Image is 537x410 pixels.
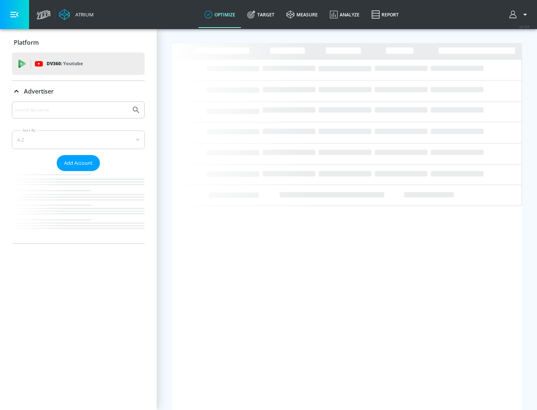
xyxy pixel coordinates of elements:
[519,25,530,29] span: v 4.19.0
[64,159,92,167] span: Add Account
[12,171,145,243] nav: list of Advertiser
[14,38,39,47] p: Platform
[47,60,83,68] p: DV360:
[241,1,280,28] a: Target
[198,1,241,28] a: optimize
[365,1,405,28] a: Report
[12,81,145,102] div: Advertiser
[324,1,365,28] a: Analyze
[63,60,83,67] p: Youtube
[24,87,54,95] p: Advertiser
[15,105,128,115] input: Search by name
[59,9,94,20] a: Atrium
[12,101,145,243] div: Advertiser
[280,1,324,28] a: measure
[57,155,100,171] button: Add Account
[12,130,145,149] div: A-Z
[12,32,145,53] div: Platform
[72,11,94,18] div: Atrium
[21,128,37,133] label: Sort By
[12,53,145,75] div: DV360: Youtube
